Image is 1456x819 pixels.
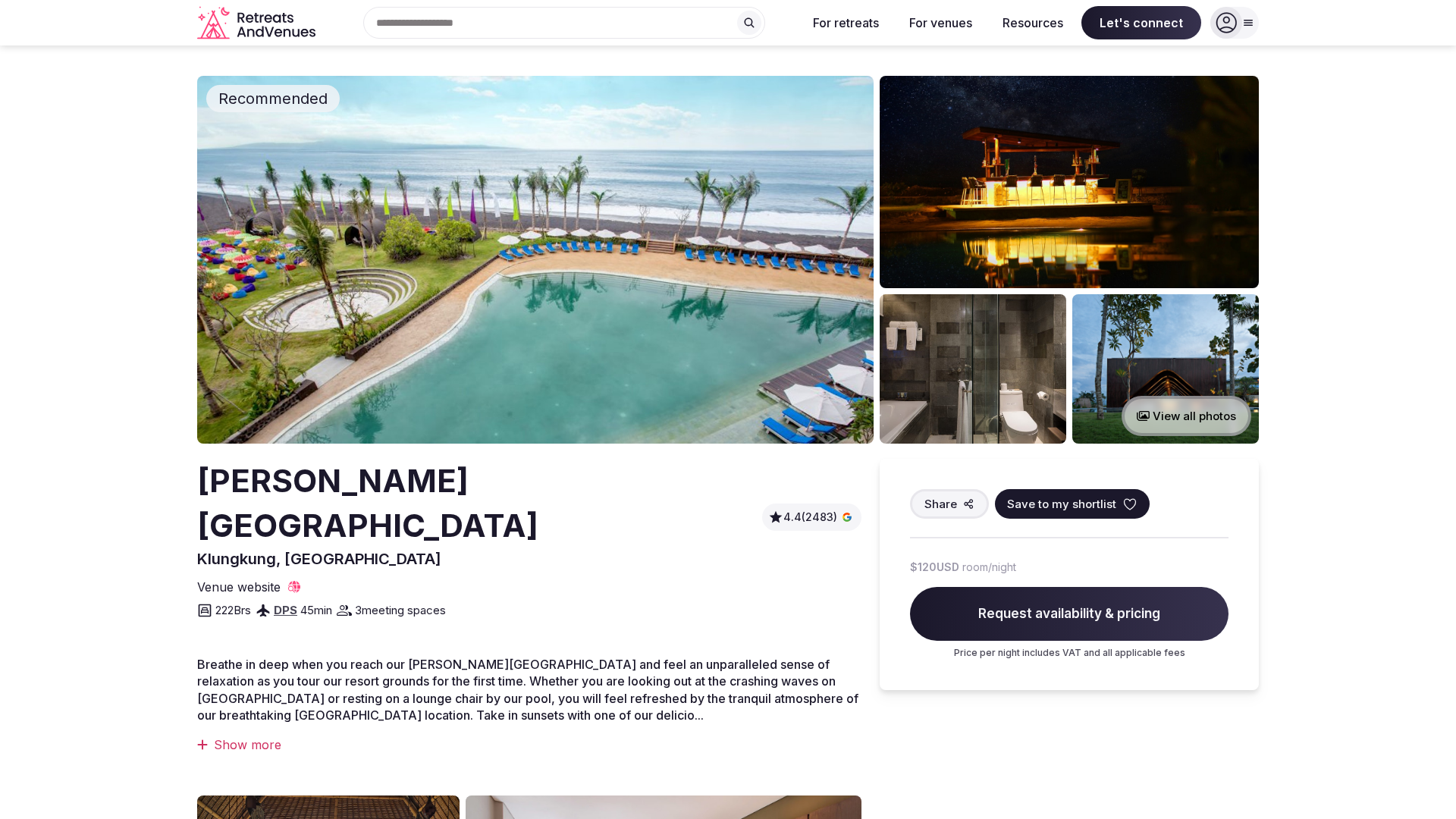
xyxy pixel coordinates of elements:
[910,489,989,519] button: Share
[197,550,441,568] span: Klungkung, [GEOGRAPHIC_DATA]
[783,510,837,525] span: 4.4 (2483)
[1007,496,1116,512] span: Save to my shortlist
[197,736,861,753] div: Show more
[212,88,334,109] span: Recommended
[355,602,446,618] span: 3 meeting spaces
[910,560,959,575] span: $120 USD
[801,6,891,39] button: For retreats
[880,76,1259,288] img: Venue gallery photo
[768,510,855,525] button: 4.4(2483)
[1122,396,1251,436] button: View all photos
[274,603,297,617] a: DPS
[197,6,318,40] svg: Retreats and Venues company logo
[924,496,957,512] span: Share
[1081,6,1201,39] span: Let's connect
[197,579,281,595] span: Venue website
[215,602,251,618] span: 222 Brs
[197,76,874,444] img: Venue cover photo
[880,294,1066,444] img: Venue gallery photo
[206,85,340,112] div: Recommended
[995,489,1150,519] button: Save to my shortlist
[990,6,1075,39] button: Resources
[910,647,1228,660] p: Price per night includes VAT and all applicable fees
[197,657,858,723] span: Breathe in deep when you reach our [PERSON_NAME][GEOGRAPHIC_DATA] and feel an unparalleled sense ...
[962,560,1016,575] span: room/night
[197,6,318,40] a: Visit the homepage
[897,6,984,39] button: For venues
[197,459,756,548] h2: [PERSON_NAME][GEOGRAPHIC_DATA]
[197,579,302,595] a: Venue website
[300,602,332,618] span: 45 min
[1072,294,1259,444] img: Venue gallery photo
[910,587,1228,642] span: Request availability & pricing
